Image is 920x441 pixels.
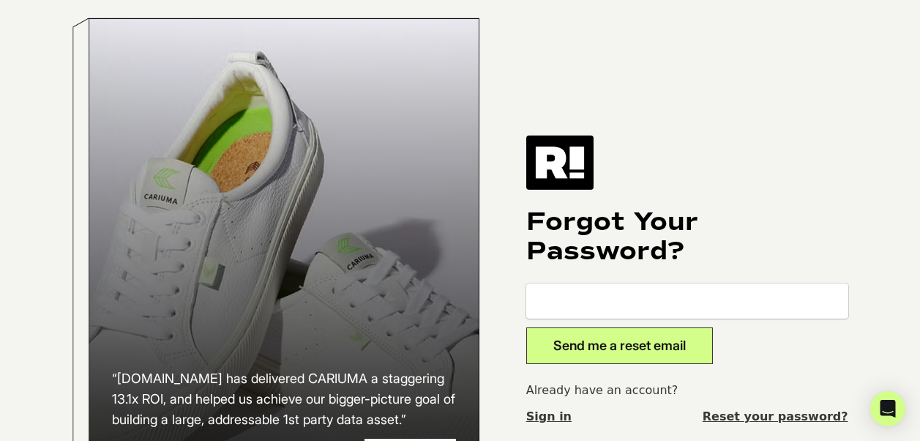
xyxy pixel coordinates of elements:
img: Retention.com [526,136,594,190]
h2: “[DOMAIN_NAME] has delivered CARIUMA a staggering 13.1x ROI, and helped us achieve our bigger-pic... [112,368,456,430]
a: Sign in [526,408,572,426]
a: Reset your password? [703,408,848,426]
div: Open Intercom Messenger [870,391,905,426]
p: Already have an account? [526,382,848,399]
button: Send me a reset email [526,327,713,364]
h1: Forgot Your Password? [526,207,848,266]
